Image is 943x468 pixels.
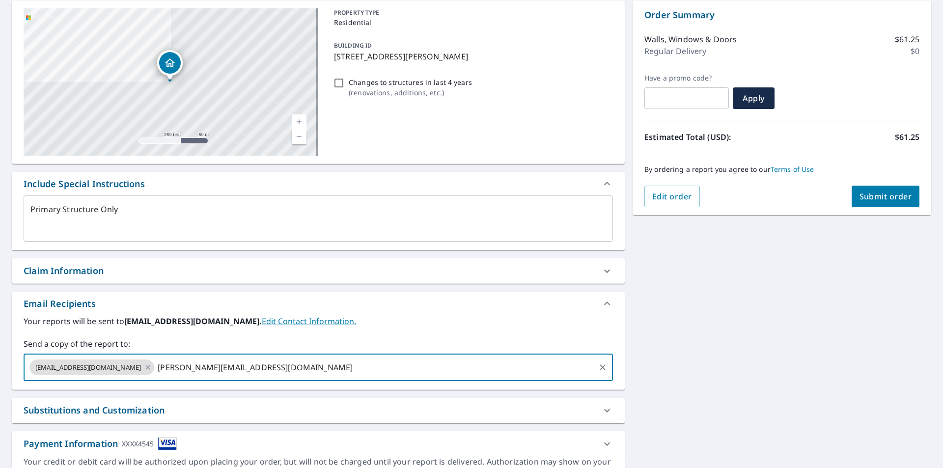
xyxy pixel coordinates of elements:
[852,186,920,207] button: Submit order
[334,51,609,62] p: [STREET_ADDRESS][PERSON_NAME]
[12,258,625,283] div: Claim Information
[644,165,919,174] p: By ordering a report you agree to our
[895,33,919,45] p: $61.25
[24,315,613,327] label: Your reports will be sent to
[771,165,814,174] a: Terms of Use
[292,129,306,144] a: Current Level 17, Zoom Out
[24,404,165,417] div: Substitutions and Customization
[596,360,610,374] button: Clear
[644,186,700,207] button: Edit order
[24,338,613,350] label: Send a copy of the report to:
[644,131,782,143] p: Estimated Total (USD):
[860,191,912,202] span: Submit order
[158,437,177,450] img: cardImage
[124,316,262,327] b: [EMAIL_ADDRESS][DOMAIN_NAME].
[24,437,177,450] div: Payment Information
[12,431,625,456] div: Payment InformationXXXX4545cardImage
[24,264,104,277] div: Claim Information
[334,8,609,17] p: PROPERTY TYPE
[334,41,372,50] p: BUILDING ID
[644,45,706,57] p: Regular Delivery
[911,45,919,57] p: $0
[12,172,625,195] div: Include Special Instructions
[12,398,625,423] div: Substitutions and Customization
[122,437,154,450] div: XXXX4545
[644,33,737,45] p: Walls, Windows & Doors
[24,177,145,191] div: Include Special Instructions
[29,363,147,372] span: [EMAIL_ADDRESS][DOMAIN_NAME]
[24,297,96,310] div: Email Recipients
[334,17,609,28] p: Residential
[12,292,625,315] div: Email Recipients
[29,359,154,375] div: [EMAIL_ADDRESS][DOMAIN_NAME]
[349,77,472,87] p: Changes to structures in last 4 years
[741,93,767,104] span: Apply
[292,114,306,129] a: Current Level 17, Zoom In
[30,205,606,233] textarea: Primary Structure Only
[644,8,919,22] p: Order Summary
[349,87,472,98] p: ( renovations, additions, etc. )
[733,87,775,109] button: Apply
[157,50,183,81] div: Dropped pin, building 1, Residential property, 2021 Stonebriar Rd Fort Wayne, IN 46814
[652,191,692,202] span: Edit order
[262,316,356,327] a: EditContactInfo
[895,131,919,143] p: $61.25
[644,74,729,83] label: Have a promo code?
